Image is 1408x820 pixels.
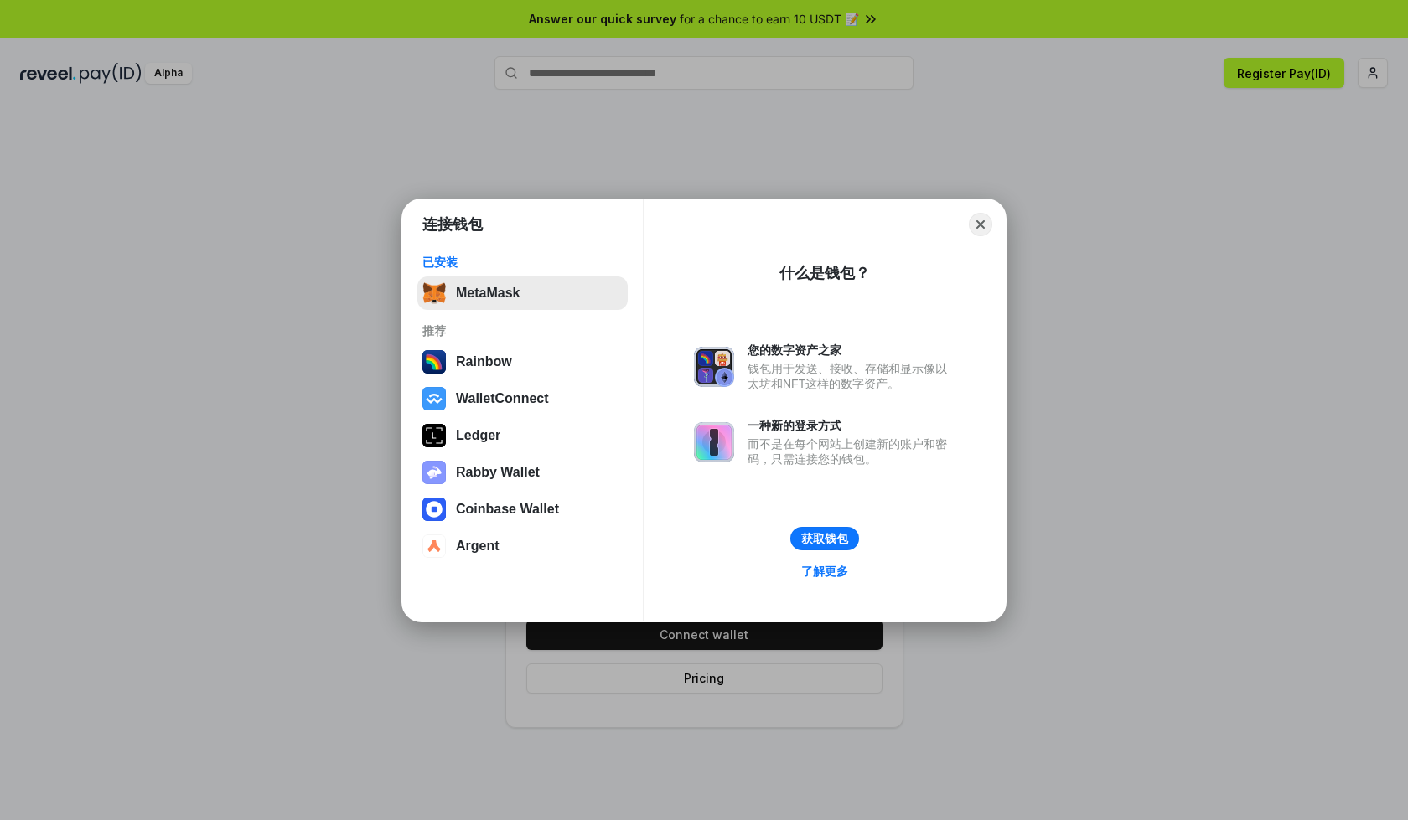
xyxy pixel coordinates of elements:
[969,213,992,236] button: Close
[417,276,628,310] button: MetaMask
[417,345,628,379] button: Rainbow
[456,354,512,369] div: Rainbow
[779,263,870,283] div: 什么是钱包？
[748,361,955,391] div: 钱包用于发送、接收、存储和显示像以太坊和NFT这样的数字资产。
[422,214,483,235] h1: 连接钱包
[422,387,446,410] img: svg+xml,%3Csvg%20width%3D%2228%22%20height%3D%2228%22%20viewBox%3D%220%200%2028%2028%22%20fill%3D...
[422,461,446,484] img: svg+xml,%3Csvg%20xmlns%3D%22http%3A%2F%2Fwww.w3.org%2F2000%2Fsvg%22%20fill%3D%22none%22%20viewBox...
[422,350,446,374] img: svg+xml,%3Csvg%20width%3D%22120%22%20height%3D%22120%22%20viewBox%3D%220%200%20120%20120%22%20fil...
[422,255,623,270] div: 已安装
[417,382,628,415] button: WalletConnect
[417,493,628,526] button: Coinbase Wallet
[456,286,520,301] div: MetaMask
[417,456,628,489] button: Rabby Wallet
[790,527,859,550] button: 获取钱包
[791,560,858,582] a: 了解更多
[748,343,955,358] div: 您的数字资产之家
[422,281,446,305] img: svg+xml,%3Csvg%20fill%3D%22none%22%20height%3D%2233%22%20viewBox%3D%220%200%2035%2033%22%20width%...
[422,424,446,447] img: svg+xml,%3Csvg%20xmlns%3D%22http%3A%2F%2Fwww.w3.org%2F2000%2Fsvg%22%20width%3D%2228%22%20height%3...
[748,418,955,433] div: 一种新的登录方式
[422,498,446,521] img: svg+xml,%3Csvg%20width%3D%2228%22%20height%3D%2228%22%20viewBox%3D%220%200%2028%2028%22%20fill%3D...
[417,529,628,563] button: Argent
[694,347,734,387] img: svg+xml,%3Csvg%20xmlns%3D%22http%3A%2F%2Fwww.w3.org%2F2000%2Fsvg%22%20fill%3D%22none%22%20viewBox...
[694,422,734,462] img: svg+xml,%3Csvg%20xmlns%3D%22http%3A%2F%2Fwww.w3.org%2F2000%2Fsvg%22%20fill%3D%22none%22%20viewBox...
[422,323,623,338] div: 推荐
[456,428,500,443] div: Ledger
[417,419,628,452] button: Ledger
[422,534,446,558] img: svg+xml,%3Csvg%20width%3D%2228%22%20height%3D%2228%22%20viewBox%3D%220%200%2028%2028%22%20fill%3D...
[456,465,540,480] div: Rabby Wallet
[456,502,559,517] div: Coinbase Wallet
[748,436,955,467] div: 而不是在每个网站上创建新的账户和密码，只需连接您的钱包。
[801,564,848,579] div: 了解更多
[801,531,848,546] div: 获取钱包
[456,539,500,554] div: Argent
[456,391,549,406] div: WalletConnect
